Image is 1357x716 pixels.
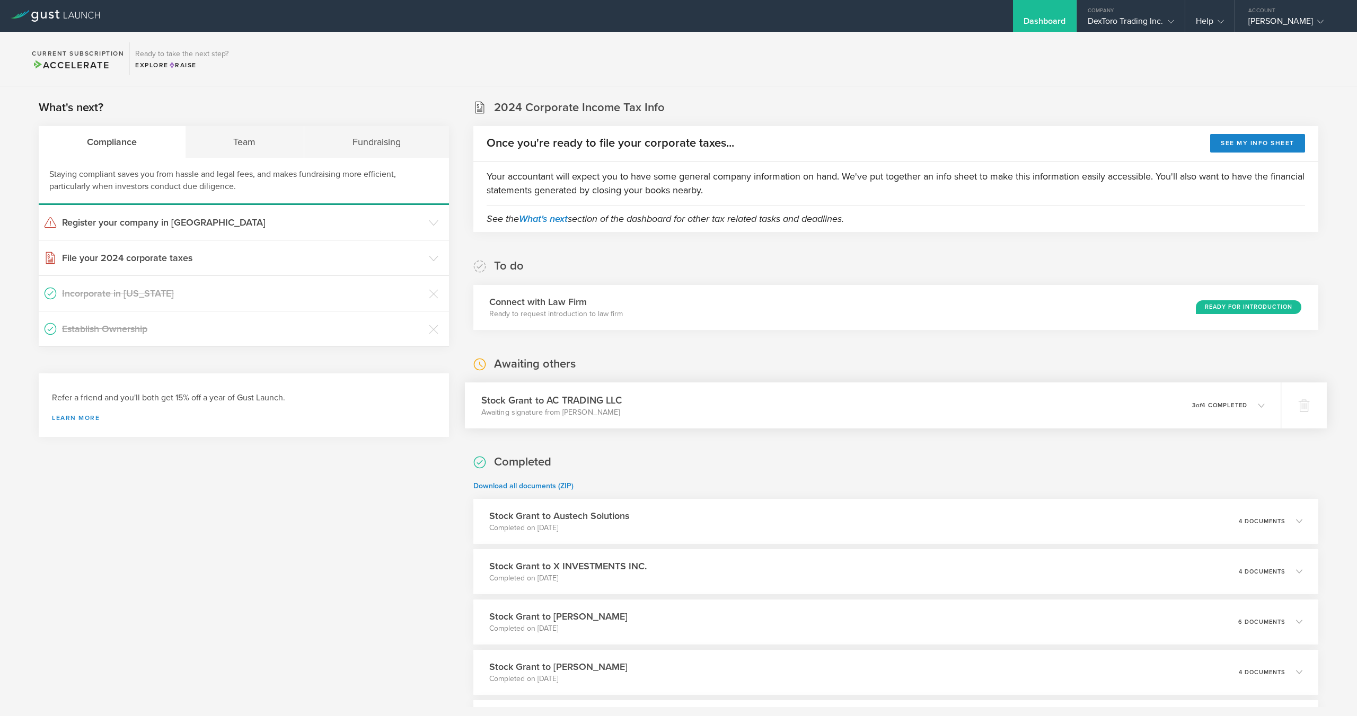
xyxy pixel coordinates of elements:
[489,295,623,309] h3: Connect with Law Firm
[135,60,228,70] div: Explore
[494,100,665,115] h2: 2024 Corporate Income Tax Info
[489,674,628,684] p: Completed on [DATE]
[481,407,622,417] p: Awaiting signature from [PERSON_NAME]
[473,481,574,490] a: Download all documents (ZIP)
[1196,300,1301,314] div: Ready for Introduction
[169,61,197,69] span: Raise
[494,454,551,470] h2: Completed
[489,559,647,573] h3: Stock Grant to X INVESTMENTS INC.
[32,50,124,57] h2: Current Subscription
[62,322,424,336] h3: Establish Ownership
[304,126,449,158] div: Fundraising
[1239,569,1285,575] p: 4 documents
[494,258,524,274] h2: To do
[519,213,568,225] a: What's next
[1239,518,1285,524] p: 4 documents
[489,623,628,634] p: Completed on [DATE]
[39,126,186,158] div: Compliance
[62,251,424,265] h3: File your 2024 corporate taxes
[489,573,647,584] p: Completed on [DATE]
[489,610,628,623] h3: Stock Grant to [PERSON_NAME]
[1196,401,1202,408] em: of
[52,392,436,404] h3: Refer a friend and you'll both get 15% off a year of Gust Launch.
[135,50,228,58] h3: Ready to take the next step?
[1210,134,1305,153] button: See my info sheet
[1192,402,1247,408] p: 3 4 completed
[489,509,629,523] h3: Stock Grant to Austech Solutions
[473,285,1318,330] div: Connect with Law FirmReady to request introduction to law firmReady for Introduction
[489,523,629,533] p: Completed on [DATE]
[1196,16,1224,32] div: Help
[1238,619,1285,625] p: 6 documents
[62,287,424,300] h3: Incorporate in [US_STATE]
[1024,16,1066,32] div: Dashboard
[489,309,623,319] p: Ready to request introduction to law firm
[186,126,305,158] div: Team
[39,158,449,205] div: Staying compliant saves you from hassle and legal fees, and makes fundraising more efficient, par...
[62,216,424,229] h3: Register your company in [GEOGRAPHIC_DATA]
[1239,669,1285,675] p: 4 documents
[1088,16,1174,32] div: DexToro Trading Inc.
[489,660,628,674] h3: Stock Grant to [PERSON_NAME]
[487,213,844,225] em: See the section of the dashboard for other tax related tasks and deadlines.
[52,415,436,421] a: Learn more
[487,169,1305,197] p: Your accountant will expect you to have some general company information on hand. We've put toget...
[487,136,734,151] h2: Once you're ready to file your corporate taxes...
[481,393,622,407] h3: Stock Grant to AC TRADING LLC
[494,356,576,372] h2: Awaiting others
[39,100,103,115] h2: What's next?
[129,42,234,75] div: Ready to take the next step?ExploreRaise
[32,59,109,71] span: Accelerate
[1248,16,1338,32] div: [PERSON_NAME]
